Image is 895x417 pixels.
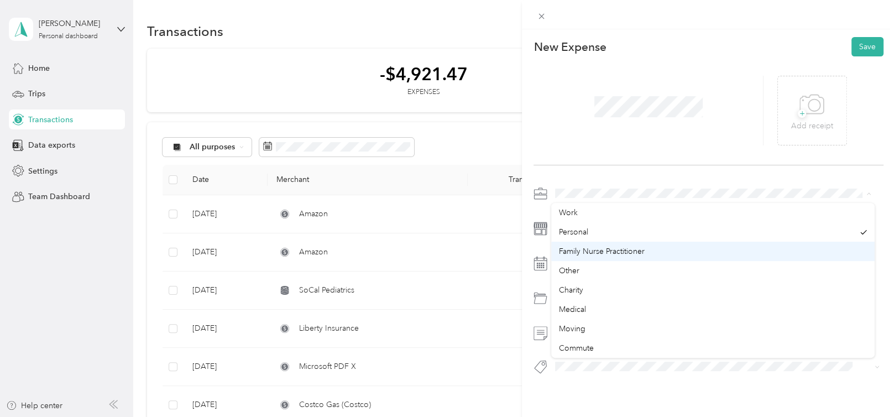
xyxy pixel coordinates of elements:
[798,110,806,118] span: +
[559,266,579,275] span: Other
[559,324,585,333] span: Moving
[559,305,586,314] span: Medical
[559,343,594,353] span: Commute
[851,37,883,56] button: Save
[533,39,606,55] p: New Expense
[559,285,583,295] span: Charity
[559,227,588,237] span: Personal
[791,120,833,132] p: Add receipt
[559,247,645,256] span: Family Nurse Practitioner
[833,355,895,417] iframe: Everlance-gr Chat Button Frame
[559,208,578,217] span: Work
